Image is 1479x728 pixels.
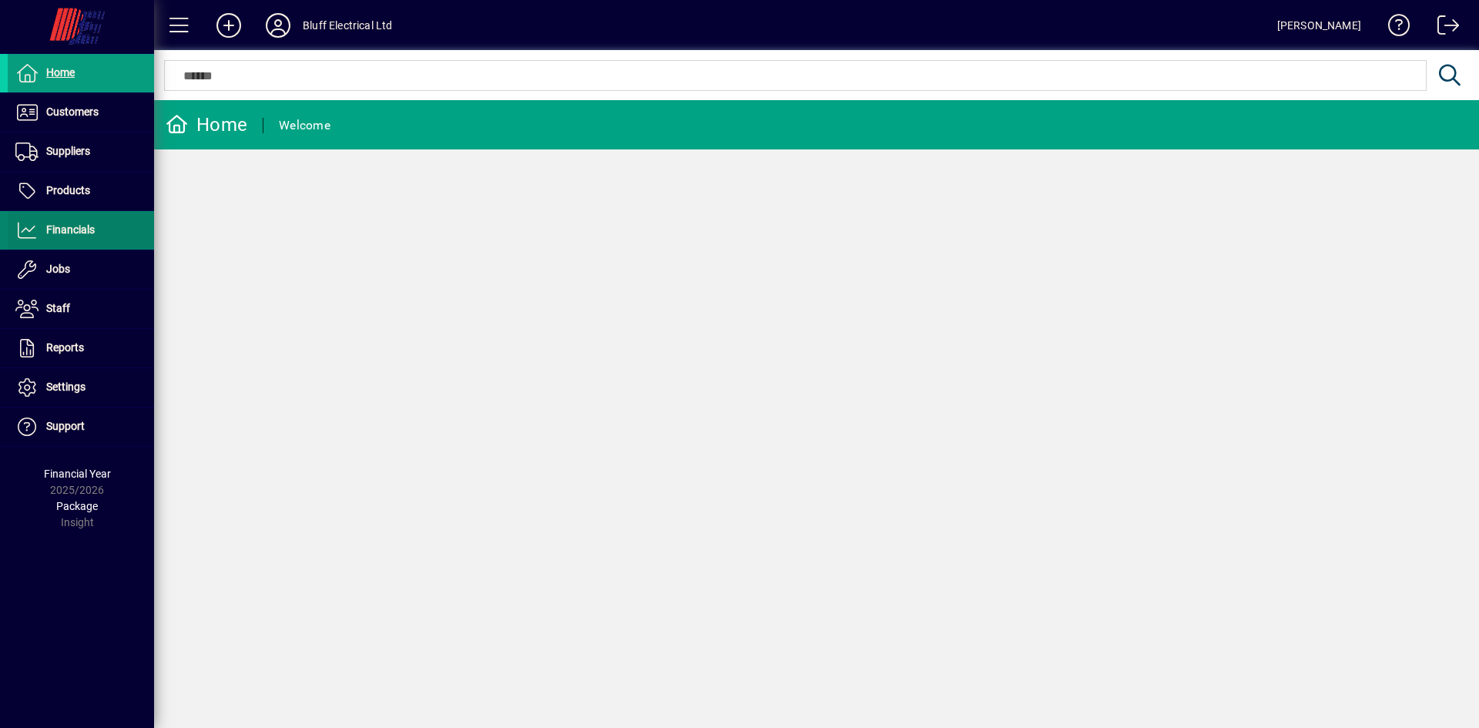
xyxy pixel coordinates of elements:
[46,341,84,354] span: Reports
[46,420,85,432] span: Support
[253,12,303,39] button: Profile
[46,106,99,118] span: Customers
[8,172,154,210] a: Products
[1426,3,1460,53] a: Logout
[46,381,86,393] span: Settings
[46,184,90,196] span: Products
[279,113,330,138] div: Welcome
[46,302,70,314] span: Staff
[8,93,154,132] a: Customers
[8,133,154,171] a: Suppliers
[44,468,111,480] span: Financial Year
[1377,3,1410,53] a: Knowledge Base
[8,250,154,289] a: Jobs
[8,408,154,446] a: Support
[8,368,154,407] a: Settings
[46,66,75,79] span: Home
[166,112,247,137] div: Home
[46,223,95,236] span: Financials
[46,145,90,157] span: Suppliers
[8,329,154,367] a: Reports
[8,290,154,328] a: Staff
[303,13,393,38] div: Bluff Electrical Ltd
[8,211,154,250] a: Financials
[204,12,253,39] button: Add
[1277,13,1361,38] div: [PERSON_NAME]
[56,500,98,512] span: Package
[46,263,70,275] span: Jobs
